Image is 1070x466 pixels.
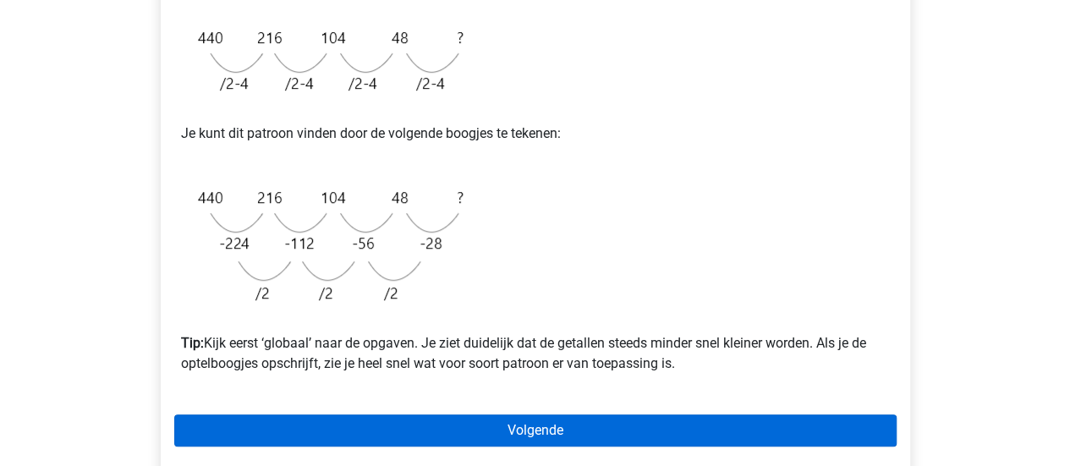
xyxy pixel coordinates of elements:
img: Exponential_Example_3_2.png [181,18,472,103]
p: Kijk eerst ‘globaal’ naar de opgaven. Je ziet duidelijk dat de getallen steeds minder snel kleine... [181,313,890,374]
p: Je kunt dit patroon vinden door de volgende boogjes te tekenen: [181,103,890,164]
a: Volgende [174,414,897,447]
b: Tip: [181,335,204,351]
img: Exponential_Example_3_3.png [181,178,472,313]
